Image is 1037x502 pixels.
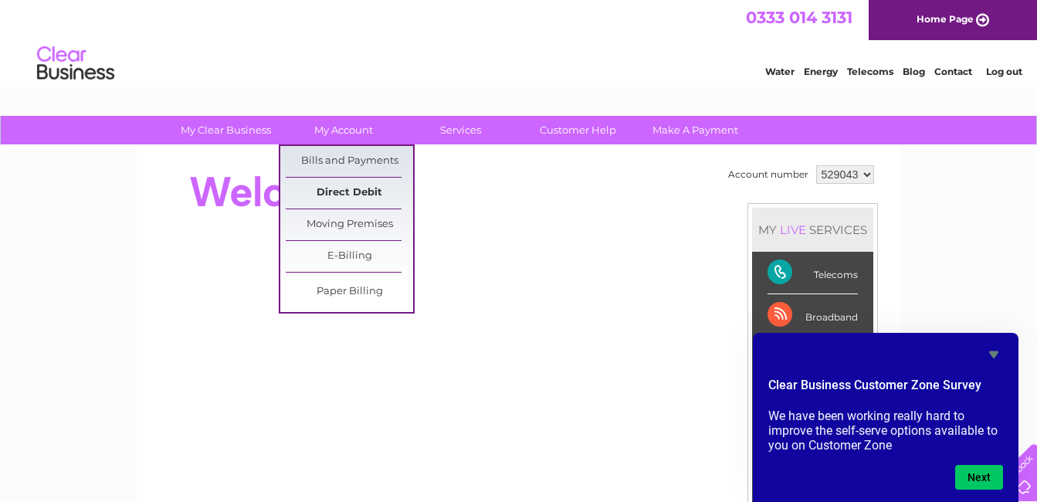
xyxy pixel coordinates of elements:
[286,146,413,177] a: Bills and Payments
[768,252,858,294] div: Telecoms
[765,66,795,77] a: Water
[154,8,884,75] div: Clear Business is a trading name of Verastar Limited (registered in [GEOGRAPHIC_DATA] No. 3667643...
[286,209,413,240] a: Moving Premises
[36,40,115,87] img: logo.png
[847,66,893,77] a: Telecoms
[768,409,1003,453] p: We have been working really hard to improve the self-serve options available to you on Customer Zone
[903,66,925,77] a: Blog
[724,161,812,188] td: Account number
[746,8,852,27] a: 0333 014 3131
[632,116,759,144] a: Make A Payment
[955,465,1003,490] button: Next question
[984,345,1003,364] button: Hide survey
[934,66,972,77] a: Contact
[286,241,413,272] a: E-Billing
[752,208,873,252] div: MY SERVICES
[397,116,524,144] a: Services
[804,66,838,77] a: Energy
[280,116,407,144] a: My Account
[777,222,809,237] div: LIVE
[286,276,413,307] a: Paper Billing
[768,345,1003,490] div: Clear Business Customer Zone Survey
[986,66,1022,77] a: Log out
[514,116,642,144] a: Customer Help
[286,178,413,209] a: Direct Debit
[768,376,1003,402] h2: Clear Business Customer Zone Survey
[162,116,290,144] a: My Clear Business
[768,294,858,337] div: Broadband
